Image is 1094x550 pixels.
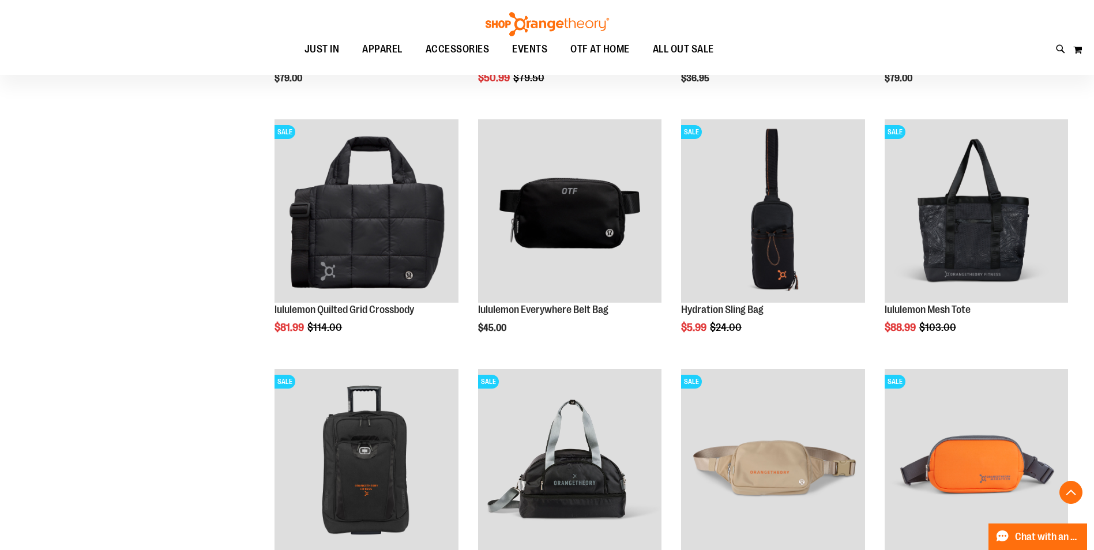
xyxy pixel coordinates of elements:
[478,119,661,303] img: lululemon Everywhere Belt Bag
[885,304,971,315] a: lululemon Mesh Tote
[275,73,304,84] span: $79.00
[275,119,458,303] img: lululemon Quilted Grid Crossbody
[681,119,864,303] img: Product image for Hydration Sling Bag
[275,375,295,389] span: SALE
[885,119,1068,304] a: Product image for lululemon Mesh ToteSALE
[478,72,512,84] span: $50.99
[681,125,702,139] span: SALE
[275,304,414,315] a: lululemon Quilted Grid Crossbody
[885,119,1068,303] img: Product image for lululemon Mesh Tote
[988,523,1088,550] button: Chat with an Expert
[478,119,661,304] a: lululemon Everywhere Belt Bag
[426,36,490,62] span: ACCESSORIES
[885,125,905,139] span: SALE
[484,12,611,36] img: Shop Orangetheory
[681,304,764,315] a: Hydration Sling Bag
[1059,481,1082,504] button: Back To Top
[681,322,708,333] span: $5.99
[269,114,464,363] div: product
[472,114,667,363] div: product
[681,119,864,304] a: Product image for Hydration Sling BagSALE
[675,114,870,363] div: product
[653,36,714,62] span: ALL OUT SALE
[681,73,711,84] span: $36.95
[362,36,403,62] span: APPAREL
[275,322,306,333] span: $81.99
[304,36,340,62] span: JUST IN
[570,36,630,62] span: OTF AT HOME
[885,375,905,389] span: SALE
[710,322,743,333] span: $24.00
[513,72,546,84] span: $79.50
[478,375,499,389] span: SALE
[275,125,295,139] span: SALE
[275,119,458,304] a: lululemon Quilted Grid CrossbodySALE
[885,73,914,84] span: $79.00
[919,322,958,333] span: $103.00
[307,322,344,333] span: $114.00
[478,304,608,315] a: lululemon Everywhere Belt Bag
[885,322,918,333] span: $88.99
[478,323,508,333] span: $45.00
[1015,532,1080,543] span: Chat with an Expert
[879,114,1074,363] div: product
[681,375,702,389] span: SALE
[512,36,547,62] span: EVENTS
